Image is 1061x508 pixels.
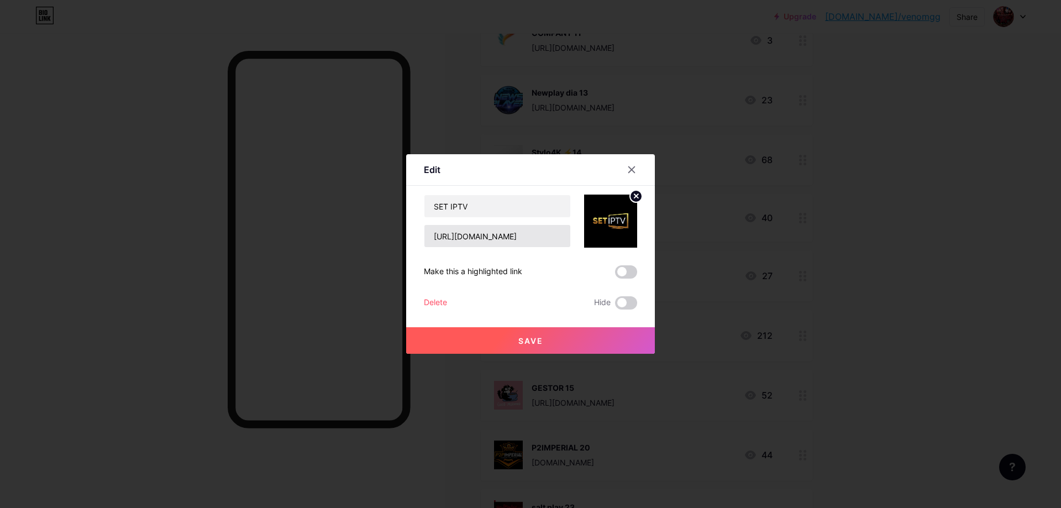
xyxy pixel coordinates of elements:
[518,336,543,345] span: Save
[424,195,570,217] input: Title
[584,195,637,248] img: link_thumbnail
[424,265,522,279] div: Make this a highlighted link
[424,225,570,247] input: URL
[424,296,447,310] div: Delete
[424,163,440,176] div: Edit
[594,296,611,310] span: Hide
[406,327,655,354] button: Save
